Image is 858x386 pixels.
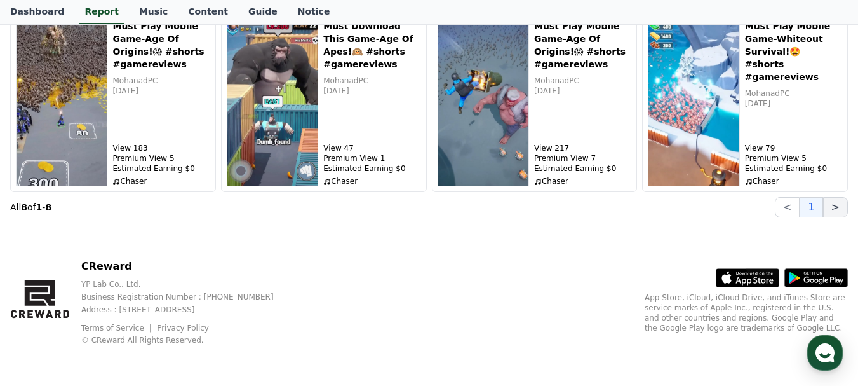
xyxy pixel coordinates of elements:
img: Must Download This Game-Age Of Apes!🙉 #shorts #gamereviews [227,20,318,186]
p: App Store, iCloud, iCloud Drive, and iTunes Store are service marks of Apple Inc., registered in ... [645,293,848,333]
a: Privacy Policy [157,324,209,333]
p: [DATE] [745,99,842,109]
p: Chaser [112,176,210,186]
p: [DATE] [323,86,420,96]
p: [DATE] [534,86,631,96]
span: Settings [188,300,219,310]
p: Premium View 5 [112,153,210,163]
img: Must Play Mobile Game-Whiteout Survival!🤩 #shorts #gamereviews [648,20,739,186]
a: Terms of Service [81,324,154,333]
a: Settings [164,280,244,312]
button: < [775,197,800,217]
h5: Must Play Mobile Game-Age Of Origins!😱 #shorts #gamereviews [112,20,210,71]
img: Must Play Mobile Game-Age Of Origins!😱 #shorts #gamereviews [16,20,107,186]
p: Estimated Earning $0 [112,163,210,174]
p: View 217 [534,143,631,153]
button: Must Play Mobile Game-Whiteout Survival!🤩 #shorts #gamereviews Must Play Mobile Game-Whiteout Sur... [642,14,848,192]
p: YP Lab Co., Ltd. [81,279,294,289]
p: All of - [10,201,51,214]
p: Chaser [534,176,631,186]
p: CReward [81,259,294,274]
p: Premium View 1 [323,153,420,163]
img: Must Play Mobile Game-Age Of Origins!😱 #shorts #gamereviews [438,20,529,186]
p: Estimated Earning $0 [745,163,842,174]
button: > [823,197,848,217]
p: [DATE] [112,86,210,96]
p: View 47 [323,143,420,153]
span: Home [32,300,55,310]
a: Home [4,280,84,312]
strong: 1 [36,202,43,212]
h5: Must Play Mobile Game-Age Of Origins!😱 #shorts #gamereviews [534,20,631,71]
p: © CReward All Rights Reserved. [81,335,294,345]
h5: Must Play Mobile Game-Whiteout Survival!🤩 #shorts #gamereviews [745,20,842,83]
p: MohanadPC [534,76,631,86]
button: Must Play Mobile Game-Age Of Origins!😱 #shorts #gamereviews Must Play Mobile Game-Age Of Origins!... [432,14,638,192]
p: Address : [STREET_ADDRESS] [81,305,294,315]
p: Business Registration Number : [PHONE_NUMBER] [81,292,294,302]
strong: 8 [21,202,27,212]
p: View 79 [745,143,842,153]
strong: 8 [45,202,51,212]
p: MohanadPC [112,76,210,86]
span: Messages [105,300,143,310]
button: Must Download This Game-Age Of Apes!🙉 #shorts #gamereviews Must Download This Game-Age Of Apes!🙉 ... [221,14,427,192]
p: Chaser [745,176,842,186]
p: MohanadPC [745,88,842,99]
h5: Must Download This Game-Age Of Apes!🙉 #shorts #gamereviews [323,20,420,71]
button: 1 [800,197,822,217]
p: Chaser [323,176,420,186]
p: Estimated Earning $0 [323,163,420,174]
a: Messages [84,280,164,312]
p: MohanadPC [323,76,420,86]
button: Must Play Mobile Game-Age Of Origins!😱 #shorts #gamereviews Must Play Mobile Game-Age Of Origins!... [10,14,216,192]
p: Premium View 7 [534,153,631,163]
p: View 183 [112,143,210,153]
p: Premium View 5 [745,153,842,163]
p: Estimated Earning $0 [534,163,631,174]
